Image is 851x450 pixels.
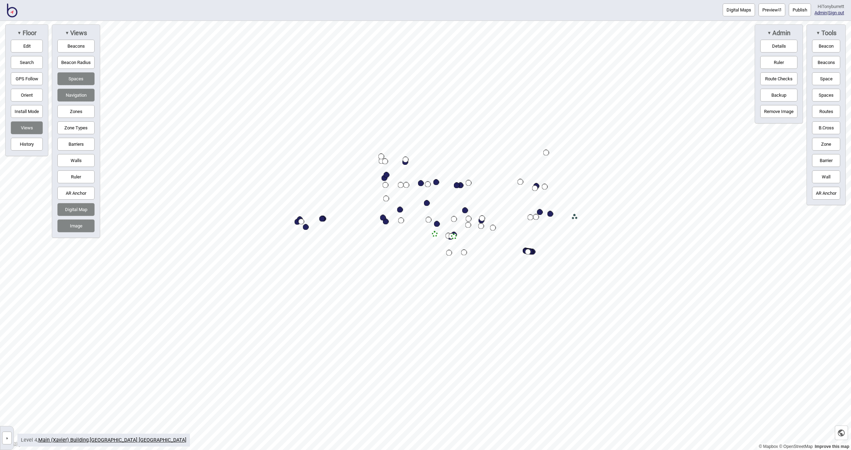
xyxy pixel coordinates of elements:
[398,182,404,188] div: Map marker
[57,89,95,102] button: Navigation
[57,203,95,216] button: Digital Map
[771,29,790,37] span: Admin
[17,30,21,35] span: ▼
[812,89,840,102] button: Spaces
[319,216,325,222] div: Map marker
[378,154,384,160] div: Map marker
[767,30,771,35] span: ▼
[0,434,14,441] a: »
[7,3,17,17] img: BindiMaps CMS
[303,224,309,230] div: Map marker
[778,8,781,11] img: preview
[69,29,87,37] span: Views
[445,233,451,239] div: Map marker
[426,217,432,223] div: Map marker
[402,159,408,165] div: Map marker
[461,250,467,256] div: Map marker
[57,40,95,53] button: Beacons
[297,217,303,223] div: Map marker
[382,159,388,164] div: Map marker
[816,30,820,35] span: ▼
[11,138,43,151] button: History
[384,172,390,178] div: Map marker
[812,72,840,85] button: Space
[398,218,404,224] div: Map marker
[57,72,95,85] button: Spaces
[523,248,529,254] div: Map marker
[779,444,813,449] a: OpenStreetMap
[295,219,300,225] div: Map marker
[38,437,89,443] a: Main (Xavier) Building
[759,444,778,449] a: Mapbox
[525,249,531,255] div: Map marker
[458,183,464,188] div: Map marker
[758,3,785,16] button: Preview
[789,3,811,16] button: Publish
[812,105,840,118] button: Routes
[812,170,840,183] button: Wall
[523,248,529,254] div: Map marker
[815,444,849,449] a: Map feedback
[451,232,457,238] div: Map marker
[454,183,460,188] div: Map marker
[418,180,424,186] div: Map marker
[403,182,409,188] div: Map marker
[812,121,840,134] button: B.Cross
[479,218,484,224] div: Map marker
[383,219,389,225] div: Map marker
[383,196,389,202] div: Map marker
[814,3,844,10] div: Hi Tonyburrett
[466,180,472,186] div: Map marker
[57,154,95,167] button: Walls
[812,154,840,167] button: Barrier
[425,182,431,187] div: Map marker
[812,187,840,200] button: AR Anchor
[547,211,553,217] div: Map marker
[11,72,43,85] button: GPS Follow
[466,216,472,222] div: Map marker
[11,105,43,118] button: Install Mode
[57,138,95,151] button: Barriers
[812,138,840,151] button: Zone
[462,208,468,214] div: Map marker
[812,56,840,69] button: Beacons
[517,179,523,185] div: Map marker
[2,432,12,444] button: »
[11,56,43,69] button: Search
[22,29,37,37] span: Floor
[11,121,43,134] button: Views
[814,10,827,15] a: Admin
[537,209,543,215] div: Map marker
[446,250,452,256] div: Map marker
[533,214,539,220] div: Map marker
[379,158,385,164] div: Map marker
[11,40,43,53] button: Edit
[57,187,95,200] button: AR Anchor
[449,233,455,239] div: Map marker
[432,231,438,237] div: Map marker
[760,56,797,69] button: Ruler
[723,3,755,16] button: Digital Maps
[298,219,304,225] div: Map marker
[760,40,797,53] button: Details
[2,440,33,448] a: Mapbox logo
[465,222,471,228] div: Map marker
[383,182,388,188] div: Map marker
[572,214,578,220] div: Map marker
[57,121,95,134] button: Zone Types
[820,29,836,37] span: Tools
[478,223,484,229] div: Map marker
[38,437,90,443] span: ,
[11,89,43,102] button: Orient
[451,234,457,240] div: Map marker
[828,10,844,15] button: Sign out
[424,200,430,206] div: Map marker
[528,215,533,220] div: Map marker
[57,219,95,232] button: Image
[490,225,496,231] div: Map marker
[760,105,797,118] button: Remove Image
[527,249,533,255] div: Map marker
[403,157,409,163] div: Map marker
[57,56,95,69] button: Beacon Radius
